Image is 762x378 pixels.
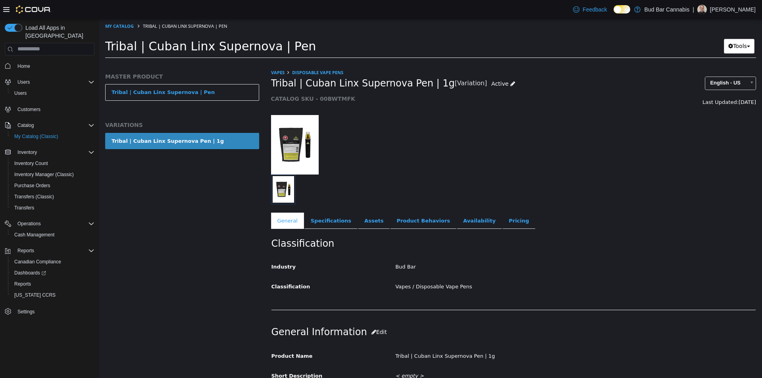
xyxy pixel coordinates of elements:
a: [US_STATE] CCRS [11,290,59,300]
a: English - US [606,58,657,71]
button: Edit [268,306,292,320]
button: Reports [2,245,98,256]
span: Industry [172,245,197,251]
a: Product Behaviors [291,194,357,210]
a: General [172,194,205,210]
span: Transfers (Classic) [11,192,94,201]
span: Canadian Compliance [11,257,94,267]
span: Inventory Count [11,159,94,168]
button: Purchase Orders [8,180,98,191]
a: Dashboards [8,267,98,278]
span: Transfers (Classic) [14,194,54,200]
span: Users [11,88,94,98]
span: Load All Apps in [GEOGRAPHIC_DATA] [22,24,94,40]
div: Tyler R [697,5,707,14]
span: Customers [17,106,40,113]
span: Classification [172,265,211,271]
input: Dark Mode [614,5,630,13]
a: My Catalog (Classic) [11,132,62,141]
span: Transfers [14,205,34,211]
p: [PERSON_NAME] [710,5,756,14]
a: Settings [14,307,38,317]
a: Transfers [11,203,37,213]
span: Washington CCRS [11,290,94,300]
button: Inventory [2,147,98,158]
span: Short Description [172,354,223,360]
a: Reports [11,279,34,289]
nav: Complex example [5,57,94,338]
span: Inventory [17,149,37,155]
span: Last Updated: [603,80,639,86]
a: Inventory Manager (Classic) [11,170,77,179]
button: My Catalog (Classic) [8,131,98,142]
button: Canadian Compliance [8,256,98,267]
button: Settings [2,305,98,317]
span: Settings [17,309,35,315]
span: Inventory [14,148,94,157]
button: Reports [14,246,37,255]
a: Users [11,88,30,98]
h5: VARIATIONS [6,102,160,109]
span: Dashboards [11,268,94,278]
button: Customers [2,104,98,115]
a: Assets [259,194,291,210]
button: Inventory Count [8,158,98,169]
span: Reports [17,248,34,254]
span: Active [392,61,409,68]
img: 150 [172,96,219,155]
span: Reports [14,246,94,255]
button: Cash Management [8,229,98,240]
button: Catalog [14,121,37,130]
span: [DATE] [639,80,657,86]
button: Operations [2,218,98,229]
span: English - US [606,58,646,70]
h2: Classification [172,219,657,231]
a: Vapes [172,50,185,56]
span: Customers [14,104,94,114]
button: Inventory Manager (Classic) [8,169,98,180]
a: Customers [14,105,44,114]
span: Inventory Manager (Classic) [14,171,74,178]
img: Cova [16,6,51,13]
span: Operations [17,221,41,227]
span: Reports [11,279,94,289]
span: Transfers [11,203,94,213]
a: Availability [358,194,403,210]
a: Tribal | Cuban Linx Supernova | Pen [6,65,160,82]
span: Feedback [583,6,607,13]
span: Tribal | Cuban Linx Supernova | Pen [6,20,217,34]
div: Tribal | Cuban Linx Supernova Pen | 1g [12,118,125,126]
a: Inventory Count [11,159,51,168]
span: Purchase Orders [14,182,50,189]
a: Feedback [570,2,610,17]
small: [Variation] [356,61,388,68]
span: Canadian Compliance [14,259,61,265]
span: Catalog [17,122,34,129]
h5: MASTER PRODUCT [6,54,160,61]
span: Home [14,61,94,71]
span: Inventory Count [14,160,48,167]
span: Cash Management [11,230,94,240]
button: Tools [625,20,655,35]
span: Product Name [172,334,214,340]
h2: General Information [172,306,657,320]
span: Dashboards [14,270,46,276]
span: Cash Management [14,232,54,238]
div: Vapes / Disposable Vape Pens [290,261,662,275]
button: Home [2,60,98,72]
a: Home [14,61,33,71]
span: Tribal | Cuban Linx Supernova | Pen [44,4,128,10]
button: Transfers (Classic) [8,191,98,202]
a: Pricing [403,194,436,210]
span: Users [17,79,30,85]
p: Bud Bar Cannabis [645,5,690,14]
span: Tribal | Cuban Linx Supernova Pen | 1g [172,58,356,71]
span: Catalog [14,121,94,130]
span: Home [17,63,30,69]
span: [US_STATE] CCRS [14,292,56,298]
a: Cash Management [11,230,58,240]
button: Inventory [14,148,40,157]
a: Specifications [205,194,258,210]
button: Operations [14,219,44,228]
